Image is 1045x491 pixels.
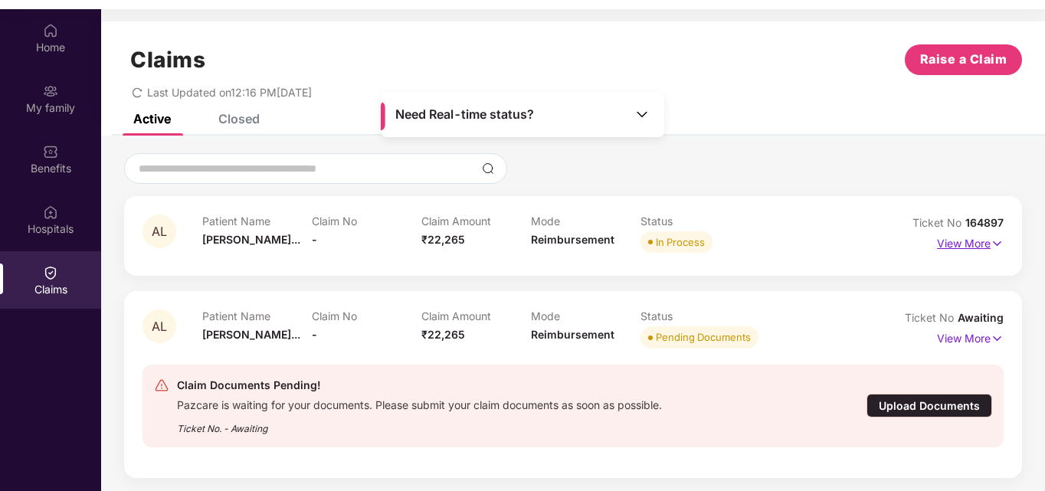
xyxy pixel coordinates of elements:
span: ₹22,265 [421,233,465,246]
img: svg+xml;base64,PHN2ZyB4bWxucz0iaHR0cDovL3d3dy53My5vcmcvMjAwMC9zdmciIHdpZHRoPSIxNyIgaGVpZ2h0PSIxNy... [991,235,1004,252]
div: Active [133,111,171,126]
span: Awaiting [958,311,1004,324]
img: svg+xml;base64,PHN2ZyBpZD0iQmVuZWZpdHMiIHhtbG5zPSJodHRwOi8vd3d3LnczLm9yZy8yMDAwL3N2ZyIgd2lkdGg9Ij... [43,144,58,159]
p: Claim Amount [421,309,531,322]
p: Mode [531,214,640,227]
img: svg+xml;base64,PHN2ZyBpZD0iU2VhcmNoLTMyeDMyIiB4bWxucz0iaHR0cDovL3d3dy53My5vcmcvMjAwMC9zdmciIHdpZH... [482,162,494,175]
span: Last Updated on 12:16 PM[DATE] [147,86,312,99]
div: In Process [656,234,705,250]
div: Pazcare is waiting for your documents. Please submit your claim documents as soon as possible. [177,394,662,412]
div: Claim Documents Pending! [177,376,662,394]
p: Claim No [312,309,421,322]
span: Ticket No [912,216,965,229]
p: Patient Name [202,214,312,227]
div: Closed [218,111,260,126]
img: svg+xml;base64,PHN2ZyBpZD0iSG9zcGl0YWxzIiB4bWxucz0iaHR0cDovL3d3dy53My5vcmcvMjAwMC9zdmciIHdpZHRoPS... [43,205,58,220]
p: Mode [531,309,640,322]
span: Need Real-time status? [395,106,534,123]
span: Ticket No [905,311,958,324]
span: [PERSON_NAME]... [202,233,300,246]
span: Raise a Claim [920,50,1007,69]
p: Claim No [312,214,421,227]
p: View More [937,326,1004,347]
span: redo [132,86,142,99]
p: Patient Name [202,309,312,322]
span: ₹22,265 [421,328,465,341]
img: svg+xml;base64,PHN2ZyB4bWxucz0iaHR0cDovL3d3dy53My5vcmcvMjAwMC9zdmciIHdpZHRoPSIxNyIgaGVpZ2h0PSIxNy... [991,330,1004,347]
img: svg+xml;base64,PHN2ZyB4bWxucz0iaHR0cDovL3d3dy53My5vcmcvMjAwMC9zdmciIHdpZHRoPSIyNCIgaGVpZ2h0PSIyNC... [154,378,169,393]
div: Pending Documents [656,329,751,345]
img: Toggle Icon [634,106,650,122]
p: Status [640,214,750,227]
span: Reimbursement [531,233,614,246]
p: View More [937,231,1004,252]
span: - [312,233,317,246]
span: [PERSON_NAME]... [202,328,300,341]
img: svg+xml;base64,PHN2ZyBpZD0iSG9tZSIgeG1sbnM9Imh0dHA6Ly93d3cudzMub3JnLzIwMDAvc3ZnIiB3aWR0aD0iMjAiIG... [43,23,58,38]
span: 164897 [965,216,1004,229]
span: AL [152,225,167,238]
div: Upload Documents [866,394,992,417]
div: Ticket No. - Awaiting [177,412,662,436]
h1: Claims [130,47,205,73]
span: - [312,328,317,341]
p: Status [640,309,750,322]
span: AL [152,320,167,333]
img: svg+xml;base64,PHN2ZyB3aWR0aD0iMjAiIGhlaWdodD0iMjAiIHZpZXdCb3g9IjAgMCAyMCAyMCIgZmlsbD0ibm9uZSIgeG... [43,83,58,99]
span: Reimbursement [531,328,614,341]
img: svg+xml;base64,PHN2ZyBpZD0iQ2xhaW0iIHhtbG5zPSJodHRwOi8vd3d3LnczLm9yZy8yMDAwL3N2ZyIgd2lkdGg9IjIwIi... [43,265,58,280]
p: Claim Amount [421,214,531,227]
button: Raise a Claim [905,44,1022,75]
